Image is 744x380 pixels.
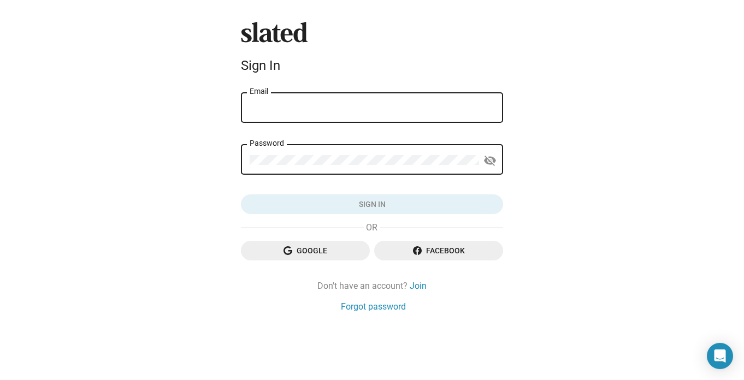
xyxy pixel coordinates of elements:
[241,22,503,78] sl-branding: Sign In
[483,152,497,169] mat-icon: visibility_off
[707,343,733,369] div: Open Intercom Messenger
[410,280,427,292] a: Join
[479,150,501,171] button: Show password
[383,241,494,260] span: Facebook
[250,241,361,260] span: Google
[241,280,503,292] div: Don't have an account?
[241,58,503,73] div: Sign In
[374,241,503,260] button: Facebook
[341,301,406,312] a: Forgot password
[241,241,370,260] button: Google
